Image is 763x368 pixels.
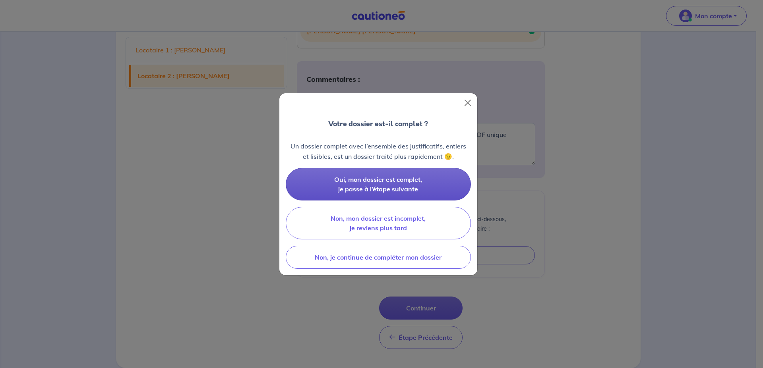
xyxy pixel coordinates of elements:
[286,168,471,200] button: Oui, mon dossier est complet, je passe à l’étape suivante
[328,119,428,129] p: Votre dossier est-il complet ?
[461,96,474,109] button: Close
[286,246,471,269] button: Non, je continue de compléter mon dossier
[315,253,442,261] span: Non, je continue de compléter mon dossier
[286,141,471,162] p: Un dossier complet avec l’ensemble des justificatifs, entiers et lisibles, est un dossier traité ...
[331,214,426,232] span: Non, mon dossier est incomplet, je reviens plus tard
[334,175,422,193] span: Oui, mon dossier est complet, je passe à l’étape suivante
[286,207,471,239] button: Non, mon dossier est incomplet, je reviens plus tard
